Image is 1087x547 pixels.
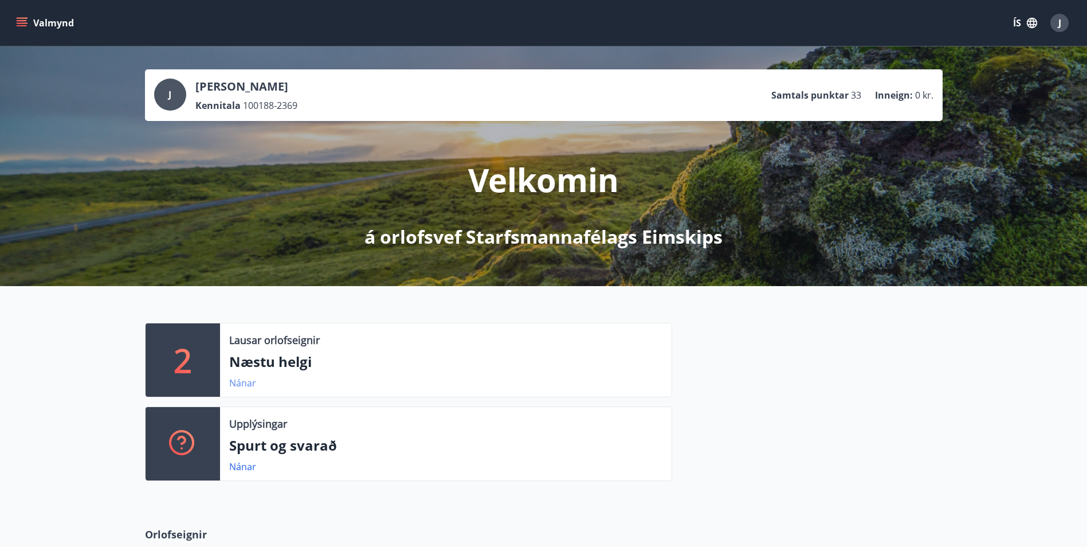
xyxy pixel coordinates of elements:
[915,89,933,101] span: 0 kr.
[468,158,619,201] p: Velkomin
[145,527,207,542] span: Orlofseignir
[1007,13,1043,33] button: ÍS
[229,377,256,389] a: Nánar
[14,13,79,33] button: menu
[229,352,662,372] p: Næstu helgi
[851,89,861,101] span: 33
[195,79,297,95] p: [PERSON_NAME]
[243,99,297,112] span: 100188-2369
[364,224,723,249] p: á orlofsvef Starfsmannafélags Eimskips
[229,436,662,455] p: Spurt og svarað
[168,88,171,101] span: J
[771,89,849,101] p: Samtals punktar
[875,89,913,101] p: Inneign :
[229,416,287,431] p: Upplýsingar
[195,99,241,112] p: Kennitala
[1046,9,1073,37] button: J
[229,333,320,347] p: Lausar orlofseignir
[174,338,192,382] p: 2
[1058,17,1061,29] span: J
[229,460,256,473] a: Nánar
